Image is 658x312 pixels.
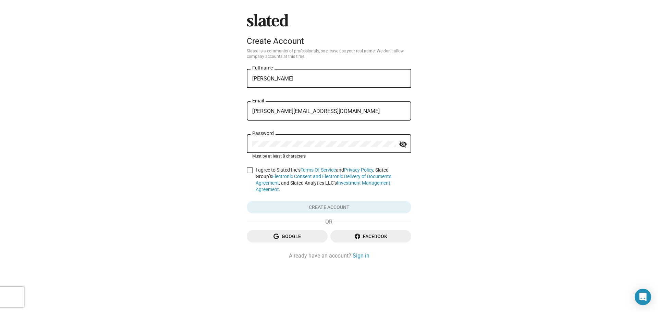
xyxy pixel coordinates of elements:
[399,139,407,150] mat-icon: visibility_off
[353,252,369,259] a: Sign in
[344,167,373,173] a: Privacy Policy
[247,49,411,60] p: Slated is a community of professionals, so please use your real name. We don’t allow company acco...
[256,174,391,186] a: Electronic Consent and Electronic Delivery of Documents Agreement
[247,252,411,259] div: Already have an account?
[301,167,336,173] a: Terms Of Service
[247,36,411,46] div: Create Account
[256,167,411,193] span: I agree to Slated Inc’s and , Slated Group’s , and Slated Analytics LLC’s .
[396,137,410,151] button: Show password
[247,230,328,242] button: Google
[336,230,406,242] span: Facebook
[247,14,411,49] sl-branding: Create Account
[252,154,306,159] mat-hint: Must be at least 8 characters
[330,230,411,242] button: Facebook
[635,289,651,305] div: Open Intercom Messenger
[252,230,322,242] span: Google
